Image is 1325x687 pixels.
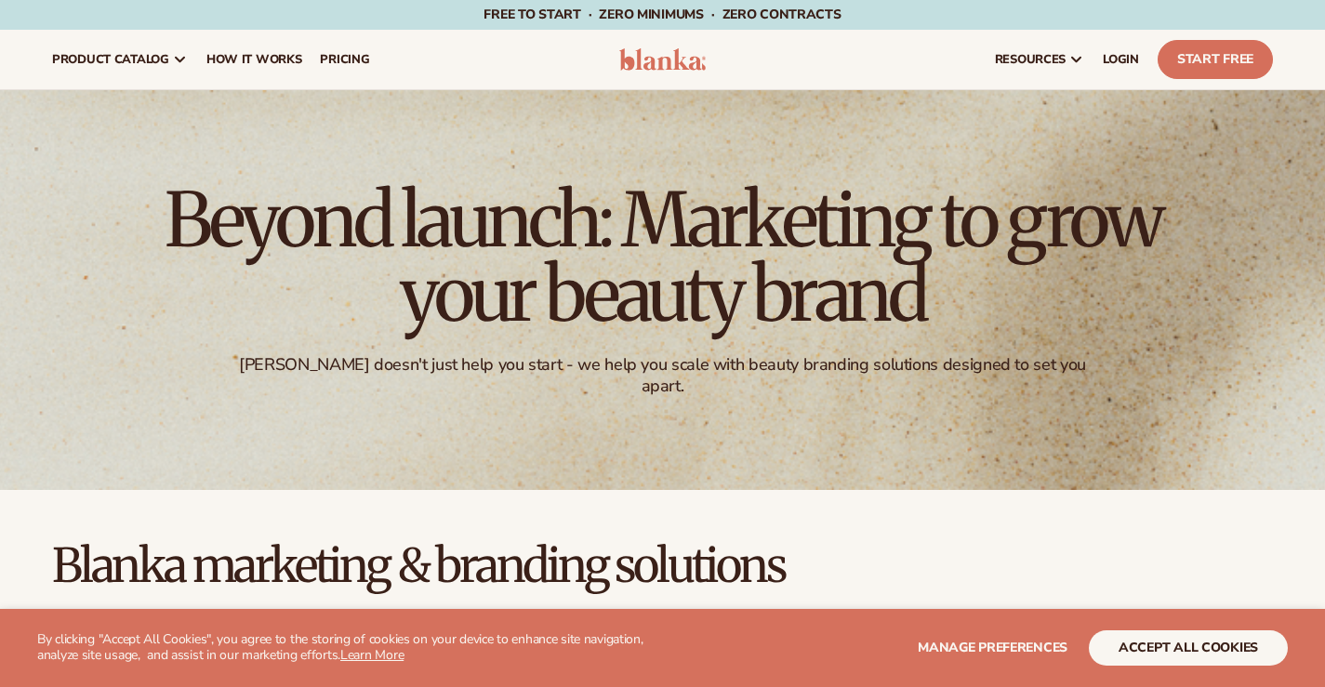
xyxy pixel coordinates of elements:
a: LOGIN [1093,30,1148,89]
span: Free to start · ZERO minimums · ZERO contracts [484,6,841,23]
a: Start Free [1158,40,1273,79]
button: Manage preferences [918,630,1067,666]
a: How It Works [197,30,311,89]
span: How It Works [206,52,302,67]
span: pricing [320,52,369,67]
a: pricing [311,30,378,89]
span: Manage preferences [918,639,1067,656]
a: resources [986,30,1093,89]
a: Learn More [340,646,404,664]
h1: Beyond launch: Marketing to grow your beauty brand [152,183,1174,332]
div: [PERSON_NAME] doesn't just help you start - we help you scale with beauty branding solutions desi... [231,354,1094,398]
a: product catalog [43,30,197,89]
p: By clicking "Accept All Cookies", you agree to the storing of cookies on your device to enhance s... [37,632,686,664]
span: product catalog [52,52,169,67]
span: resources [995,52,1066,67]
button: accept all cookies [1089,630,1288,666]
span: LOGIN [1103,52,1139,67]
img: logo [619,48,707,71]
